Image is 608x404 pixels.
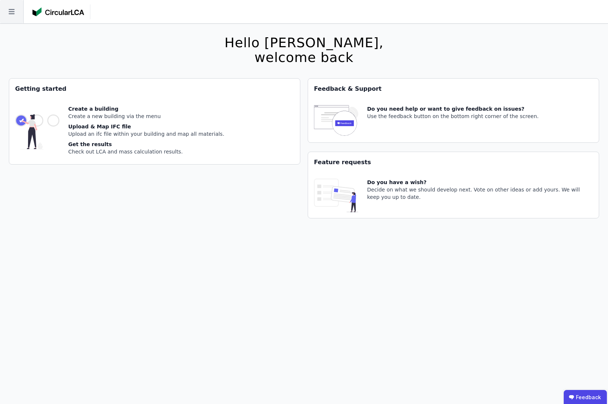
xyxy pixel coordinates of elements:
img: feedback-icon-HCTs5lye.svg [314,105,358,137]
div: Get the results [68,141,224,148]
div: Use the feedback button on the bottom right corner of the screen. [367,113,539,120]
div: Check out LCA and mass calculation results. [68,148,224,155]
img: feature_request_tile-UiXE1qGU.svg [314,179,358,212]
div: Getting started [9,79,300,99]
div: Feedback & Support [308,79,599,99]
div: Do you need help or want to give feedback on issues? [367,105,539,113]
div: Feature requests [308,152,599,173]
div: Create a new building via the menu [68,113,224,120]
img: Concular [32,7,84,16]
div: Do you have a wish? [367,179,593,186]
div: Upload & Map IFC file [68,123,224,130]
div: Upload an ifc file within your building and map all materials. [68,130,224,138]
div: Decide on what we should develop next. Vote on other ideas or add yours. We will keep you up to d... [367,186,593,201]
div: welcome back [224,50,383,65]
img: getting_started_tile-DrF_GRSv.svg [15,105,59,158]
div: Hello [PERSON_NAME], [224,35,383,50]
div: Create a building [68,105,224,113]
